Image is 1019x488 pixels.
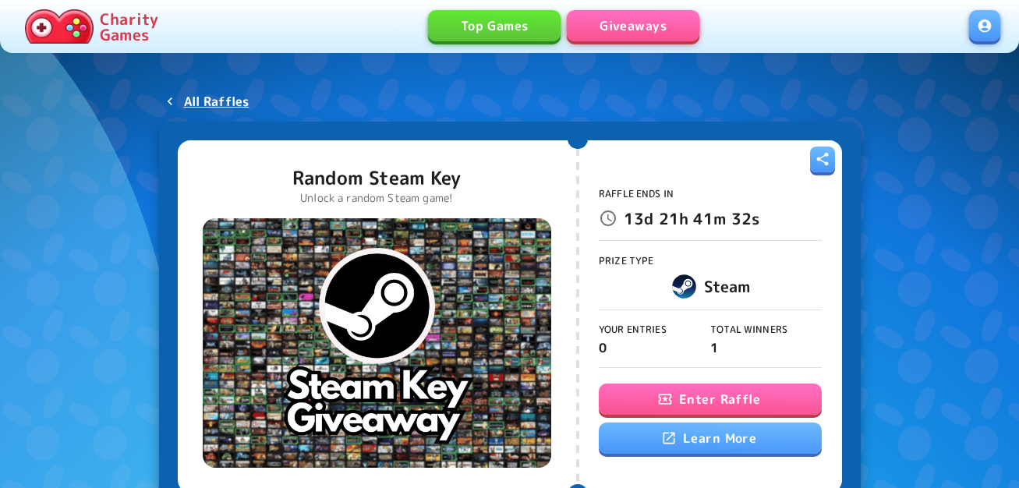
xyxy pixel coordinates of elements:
[599,384,822,415] button: Enter Raffle
[599,423,822,454] a: Learn More
[567,10,699,41] a: Giveaways
[710,338,822,357] p: 1
[203,218,551,468] img: Random Steam Key
[624,206,759,231] p: 13d 21h 41m 32s
[292,190,461,206] p: Unlock a random Steam game!
[159,87,256,115] a: All Raffles
[704,274,751,299] h6: Steam
[292,165,461,190] p: Random Steam Key
[599,338,710,357] p: 0
[184,92,249,111] p: All Raffles
[100,11,158,42] p: Charity Games
[19,6,165,47] a: Charity Games
[428,10,561,41] a: Top Games
[599,323,667,336] span: Your Entries
[599,187,674,200] span: Raffle Ends In
[710,323,787,336] span: Total Winners
[25,9,94,44] img: Charity.Games
[599,254,654,267] span: Prize Type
